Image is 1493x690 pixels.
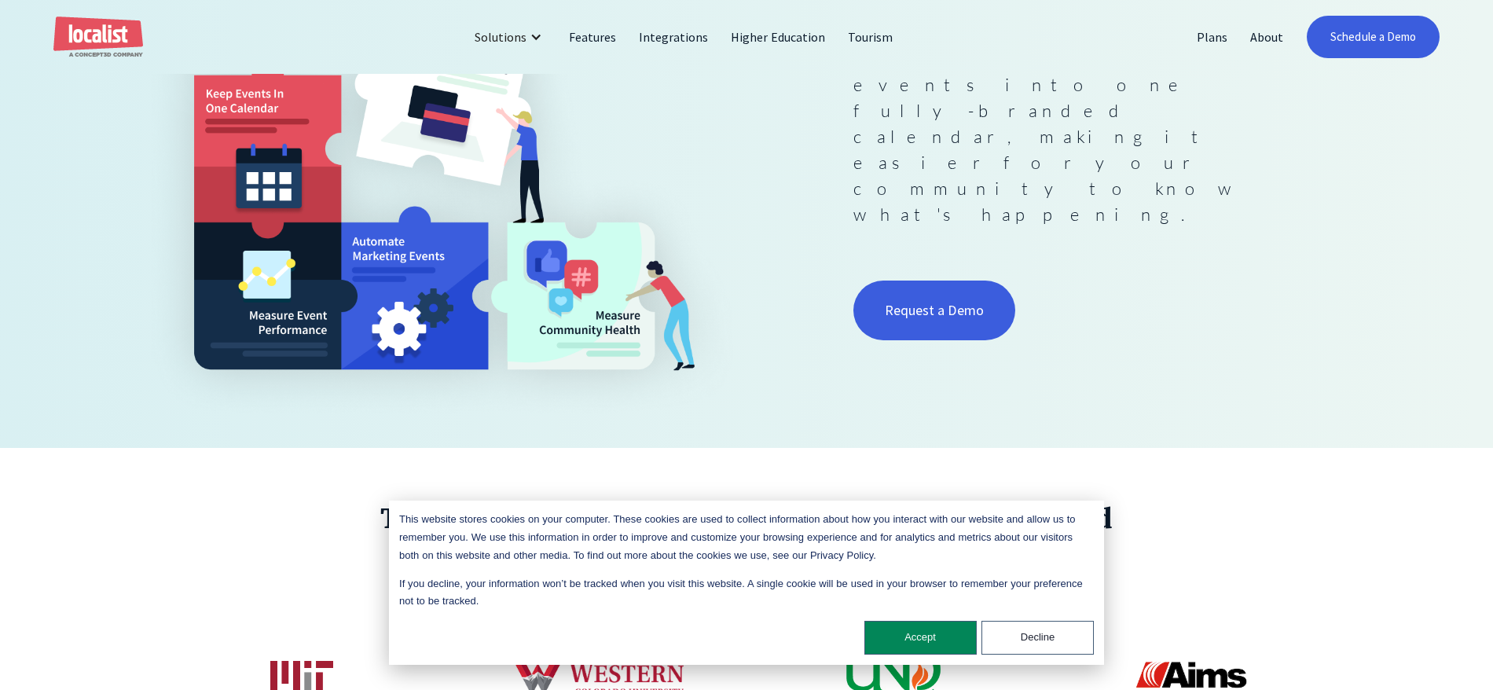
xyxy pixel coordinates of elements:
a: About [1239,18,1295,56]
a: Plans [1186,18,1239,56]
a: home [53,17,143,58]
a: Features [558,18,628,56]
a: Higher Education [720,18,837,56]
p: If you decline, your information won’t be tracked when you visit this website. A single cookie wi... [399,575,1094,611]
div: Solutions [463,18,558,56]
a: Schedule a Demo [1307,16,1440,58]
strong: Trusted by leading higher education, healthcare, and government organizations [380,501,1113,576]
a: Integrations [628,18,720,56]
a: Tourism [837,18,904,56]
button: Decline [981,621,1094,655]
p: This website stores cookies on your computer. These cookies are used to collect information about... [399,511,1094,564]
div: Solutions [475,28,526,46]
div: Cookie banner [389,501,1104,665]
a: Request a Demo [853,281,1015,340]
button: Accept [864,621,977,655]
